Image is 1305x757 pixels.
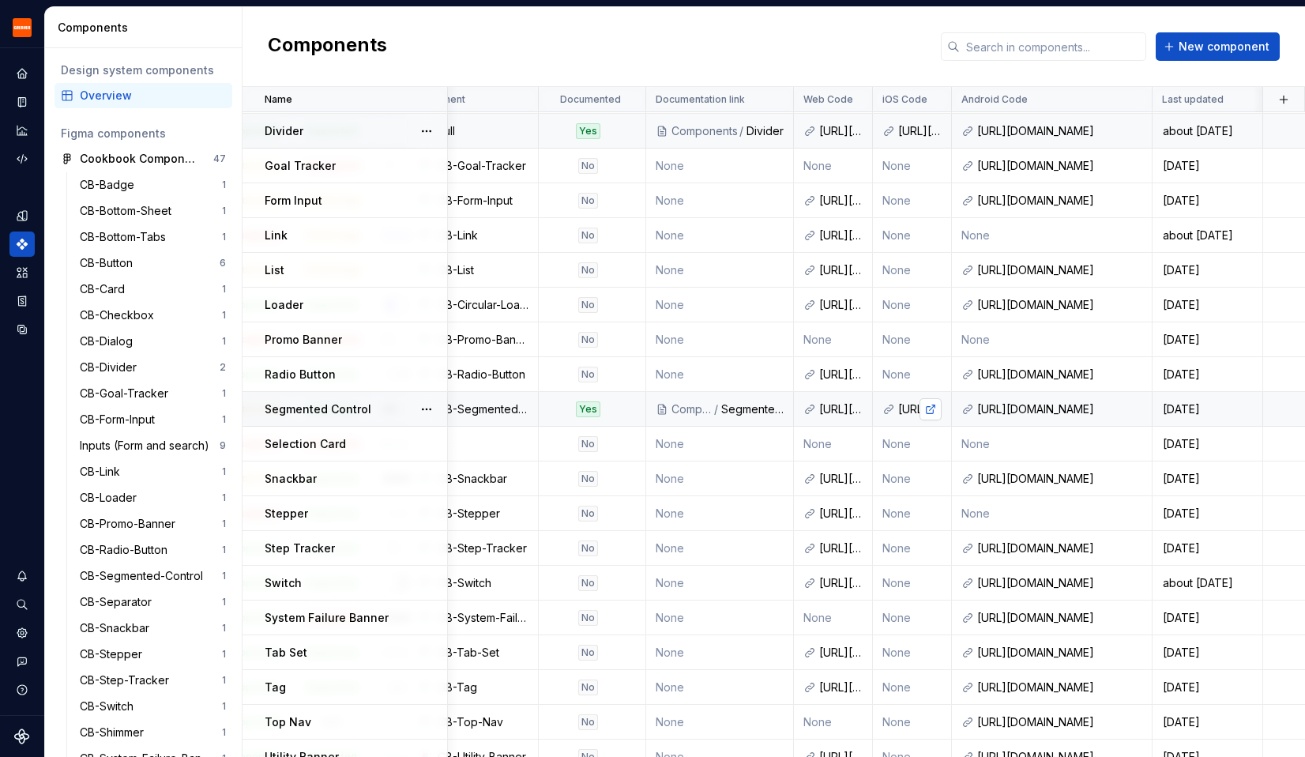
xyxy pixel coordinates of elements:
p: Tag [265,680,286,695]
a: CB-Snackbar1 [73,616,232,641]
div: CB-Step-Tracker [80,672,175,688]
td: None [952,218,1153,253]
td: None [873,357,952,392]
div: Cookbook Components [80,151,197,167]
div: [URL][DOMAIN_NAME] [977,158,1142,174]
div: CB-Snackbar [80,620,156,636]
a: Overview [55,83,232,108]
div: CB-Bottom-Tabs [80,229,172,245]
div: No [578,506,598,522]
div: CB-Stepper [438,506,528,522]
div: No [578,610,598,626]
a: CB-Badge1 [73,172,232,198]
div: CB-Form-Input [80,412,161,427]
div: CB-Divider [80,360,143,375]
div: about [DATE] [1153,123,1262,139]
a: Cookbook Components47 [55,146,232,171]
div: [DATE] [1153,367,1262,382]
td: None [646,427,794,461]
div: 1 [222,413,226,426]
a: CB-Switch1 [73,694,232,719]
a: CB-Link1 [73,459,232,484]
div: Analytics [9,118,35,143]
td: None [794,705,873,740]
a: CB-Step-Tracker1 [73,668,232,693]
div: CB-Snackbar [438,471,528,487]
td: None [873,635,952,670]
div: No [578,297,598,313]
a: CB-Bottom-Tabs1 [73,224,232,250]
td: None [646,670,794,705]
div: 1 [222,622,226,635]
a: Design tokens [9,203,35,228]
div: Figma components [61,126,226,141]
a: Assets [9,260,35,285]
p: Documentation link [656,93,745,106]
p: Link [265,228,288,243]
td: None [873,253,952,288]
div: [URL][DOMAIN_NAME] [977,714,1142,730]
div: [URL][DOMAIN_NAME] [977,471,1142,487]
a: CB-Loader1 [73,485,232,510]
a: CB-Goal-Tracker1 [73,381,232,406]
div: [DATE] [1153,332,1262,348]
td: None [873,183,952,218]
td: None [873,461,952,496]
div: / [738,123,747,139]
td: None [873,496,952,531]
div: CB-Button [80,255,139,271]
a: CB-Stepper1 [73,642,232,667]
div: [URL][DOMAIN_NAME] [977,297,1142,313]
div: 47 [213,153,226,165]
a: Data sources [9,317,35,342]
a: CB-Promo-Banner1 [73,511,232,537]
div: Overview [80,88,226,104]
div: 1 [222,465,226,478]
div: [DATE] [1153,540,1262,556]
div: 1 [222,231,226,243]
td: None [646,288,794,322]
div: [DATE] [1153,645,1262,661]
input: Search in components... [960,32,1146,61]
div: Home [9,61,35,86]
td: None [646,601,794,635]
p: Divider [265,123,303,139]
div: No [578,193,598,209]
td: None [646,705,794,740]
div: Design system components [61,62,226,78]
td: None [873,670,952,705]
div: Components [671,401,713,417]
div: CB-Circular-Loader [438,297,528,313]
div: Notifications [9,563,35,589]
td: None [646,357,794,392]
div: Full [438,123,528,139]
div: [URL][DOMAIN_NAME] [977,680,1142,695]
div: No [578,471,598,487]
div: Components [671,123,738,139]
td: None [873,705,952,740]
div: [URL][DOMAIN_NAME] [819,680,863,695]
div: Search ⌘K [9,592,35,617]
div: CB-Loader [80,490,143,506]
td: None [794,601,873,635]
div: CB-Tag [438,680,528,695]
div: Components [9,232,35,257]
div: Divider [747,123,784,139]
a: CB-Button6 [73,250,232,276]
div: 1 [222,491,226,504]
td: None [794,427,873,461]
div: 2 [220,361,226,374]
div: 1 [222,674,226,687]
div: No [578,714,598,730]
div: about [DATE] [1153,575,1262,591]
div: 1 [222,700,226,713]
div: 1 [222,205,226,217]
p: Tab Set [265,645,307,661]
p: Loader [265,297,303,313]
td: None [952,322,1153,357]
div: CB-List [438,262,528,278]
div: Documentation [9,89,35,115]
div: No [578,645,598,661]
